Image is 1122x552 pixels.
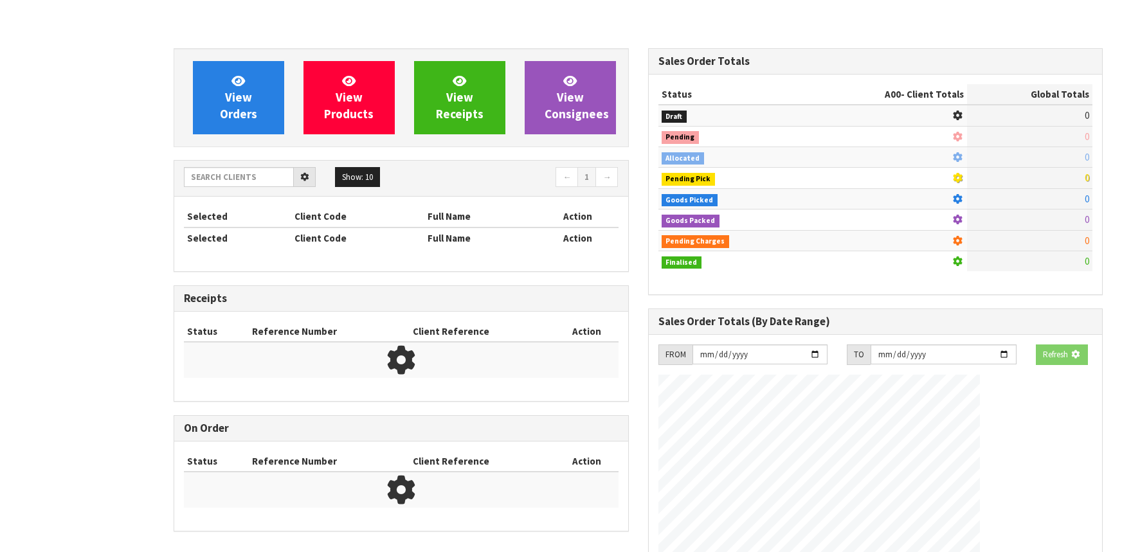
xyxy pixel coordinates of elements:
a: → [595,167,618,188]
span: A00 [885,88,901,100]
th: Reference Number [249,321,410,342]
th: Client Code [291,206,425,227]
div: TO [847,344,871,365]
a: ViewOrders [193,61,284,134]
th: Client Code [291,227,425,248]
button: Refresh [1036,344,1087,365]
th: Client Reference [410,321,556,342]
button: Show: 10 [335,167,380,188]
th: Action [556,451,618,472]
span: Pending Charges [662,235,730,248]
nav: Page navigation [411,167,619,190]
span: Pending [662,131,700,144]
span: View Products [324,73,374,121]
h3: Sales Order Totals [658,55,1093,67]
a: ViewProducts [303,61,395,134]
span: 0 [1085,130,1089,143]
th: Global Totals [967,84,1092,105]
span: 0 [1085,151,1089,163]
a: ViewReceipts [414,61,505,134]
a: ViewConsignees [525,61,616,134]
h3: On Order [184,422,619,434]
th: Selected [184,206,291,227]
span: View Receipts [436,73,484,121]
th: Action [538,206,619,227]
span: 0 [1085,109,1089,121]
span: 0 [1085,235,1089,247]
th: Action [556,321,618,342]
th: Status [184,321,249,342]
span: View Orders [220,73,257,121]
th: Status [184,451,249,472]
th: Full Name [424,227,538,248]
h3: Receipts [184,292,619,305]
span: Draft [662,111,687,123]
div: FROM [658,344,692,365]
th: Action [538,227,619,248]
input: Search clients [184,167,294,187]
span: Goods Picked [662,194,718,207]
a: ← [556,167,578,188]
span: Finalised [662,256,702,269]
span: Pending Pick [662,173,716,186]
th: - Client Totals [802,84,967,105]
span: 0 [1085,172,1089,184]
span: Allocated [662,152,705,165]
th: Selected [184,227,291,248]
th: Reference Number [249,451,410,472]
th: Client Reference [410,451,556,472]
span: 0 [1085,255,1089,267]
span: 0 [1085,193,1089,205]
h3: Sales Order Totals (By Date Range) [658,316,1093,328]
a: 1 [577,167,596,188]
span: Goods Packed [662,215,720,227]
span: 0 [1085,213,1089,226]
th: Status [658,84,802,105]
th: Full Name [424,206,538,227]
span: View Consignees [545,73,609,121]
